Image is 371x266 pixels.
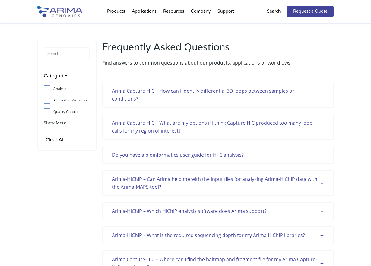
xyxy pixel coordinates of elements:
[267,8,281,15] p: Search
[44,136,66,144] input: Clear All
[44,47,90,59] input: Search
[112,151,324,159] div: Do you have a bioinformatics user guide for Hi-C analysis?
[44,84,90,93] label: Analysis
[112,175,324,191] div: Arima-HiChIP – Can Arima help me with the input files for analyzing Arima-HiChIP data with the Ar...
[102,59,334,67] p: Find answers to common questions about our products, applications or workflows.
[102,41,334,59] h2: Frequently Asked Questions
[112,231,324,239] div: Arima-HiChIP – What is the required sequencing depth for my Arima HiChIP libraries?
[287,6,334,17] a: Request a Quote
[44,96,90,105] label: Arima-HIC Workflow
[112,87,324,103] div: Arima Capture-HiC – How can I identify differential 3D loops between samples or conditions?
[37,6,82,17] img: Arima-Genomics-logo
[44,107,90,116] label: Quality Control
[44,120,66,126] span: Show More
[112,207,324,215] div: Arima-HiChIP – Which HiChIP analysis software does Arima support?
[44,72,90,84] h4: Categories
[112,119,324,135] div: Arima Capture-HiC – What are my options if I think Capture HiC produced too many loop calls for m...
